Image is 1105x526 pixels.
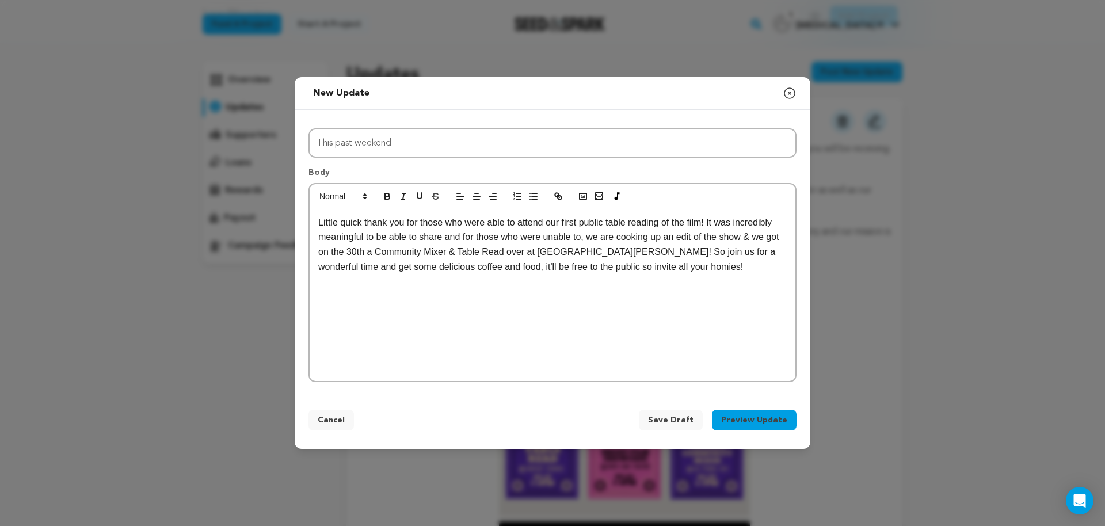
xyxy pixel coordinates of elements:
button: Cancel [308,410,354,430]
span: Save Draft [648,414,694,426]
p: Body [308,167,797,183]
span: New update [313,89,369,98]
button: Save Draft [639,410,703,430]
p: Little quick thank you for those who were able to attend our first public table reading of the fi... [318,215,787,274]
button: Preview Update [712,410,797,430]
div: Open Intercom Messenger [1066,487,1093,514]
input: Title [308,128,797,158]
